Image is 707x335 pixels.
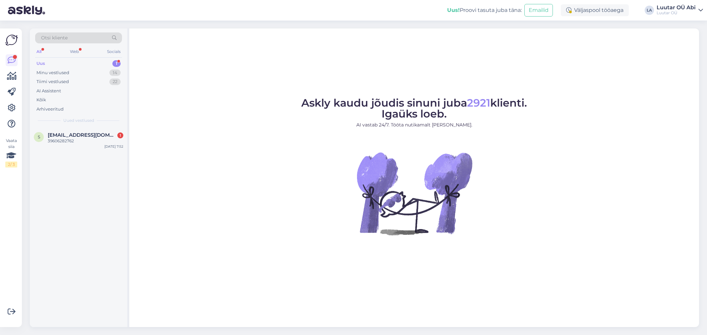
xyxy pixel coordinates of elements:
div: All [35,47,43,56]
div: Tiimi vestlused [36,78,69,85]
div: LA [645,6,654,15]
span: Uued vestlused [63,118,94,123]
div: Luutar OÜ [657,10,696,16]
div: Web [69,47,80,56]
div: 39606282762 [48,138,123,144]
span: Otsi kliente [41,34,68,41]
div: 2 / 3 [5,162,17,167]
a: Luutar OÜ AbiLuutar OÜ [657,5,703,16]
button: Emailid [524,4,553,17]
b: Uus! [447,7,460,13]
div: Uus [36,60,45,67]
div: Väljaspool tööaega [561,4,629,16]
div: Socials [106,47,122,56]
img: Askly Logo [5,34,18,46]
img: No Chat active [355,134,474,253]
div: 22 [109,78,121,85]
div: Vaata siia [5,138,17,167]
div: [DATE] 7:52 [104,144,123,149]
span: sanderkilgi@gmail.com [48,132,117,138]
div: Proovi tasuta juba täna: [447,6,522,14]
div: AI Assistent [36,88,61,94]
span: Askly kaudu jõudis sinuni juba klienti. Igaüks loeb. [301,96,527,120]
div: Kõik [36,97,46,103]
span: 2921 [467,96,490,109]
div: Arhiveeritud [36,106,64,113]
div: Minu vestlused [36,70,69,76]
div: 14 [109,70,121,76]
div: 1 [112,60,121,67]
p: AI vastab 24/7. Tööta nutikamalt [PERSON_NAME]. [301,121,527,128]
div: Luutar OÜ Abi [657,5,696,10]
span: s [38,134,40,139]
div: 1 [117,132,123,138]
